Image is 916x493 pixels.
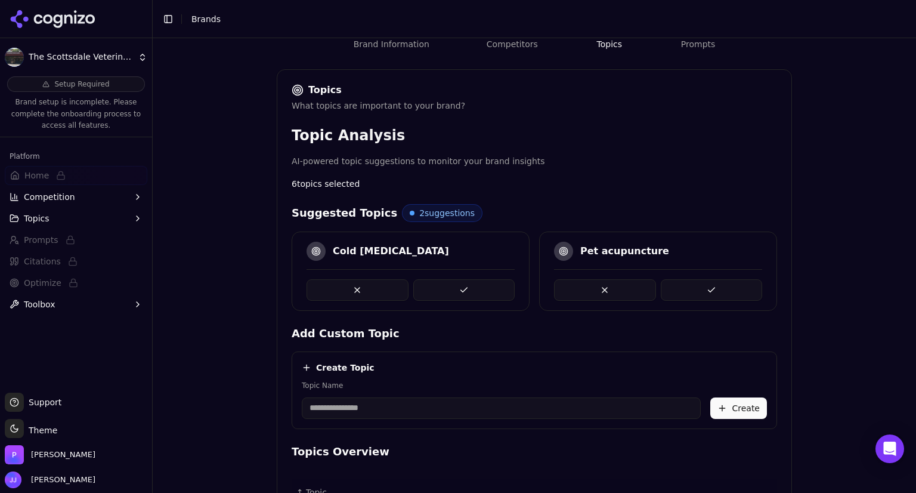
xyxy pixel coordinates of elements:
button: Topics [5,209,147,228]
span: Setup Required [54,79,109,89]
span: Theme [24,426,57,435]
img: Perrill [5,445,24,464]
h4: Suggested Topics [292,205,397,221]
div: Cold [MEDICAL_DATA] [333,244,449,258]
span: [PERSON_NAME] [26,474,95,485]
div: Topics [292,84,777,96]
span: Toolbox [24,298,55,310]
span: The Scottsdale Veterinary Clinic [29,52,133,63]
h3: Topic Analysis [292,126,777,145]
h4: Create Topic [316,362,375,374]
div: Competitors [487,38,538,50]
span: Topics [24,212,49,224]
p: AI-powered topic suggestions to monitor your brand insights [292,155,777,168]
p: Brand setup is incomplete. Please complete the onboarding process to access all features. [7,97,145,132]
button: Toolbox [5,295,147,314]
div: Open Intercom Messenger [875,435,904,463]
div: Prompts [681,38,716,50]
button: Competition [5,187,147,207]
div: Pet acupuncture [580,244,669,258]
span: Brands [191,14,221,24]
div: Brand Information [354,38,429,50]
span: Perrill [31,449,95,460]
button: Create [710,398,767,419]
span: Prompts [24,234,58,246]
span: 6 topics selected [292,178,360,190]
span: Optimize [24,277,61,289]
span: Support [24,396,61,408]
h4: Add Custom Topic [292,325,777,342]
img: The Scottsdale Veterinary Clinic [5,48,24,67]
span: Home [24,170,49,181]
span: 2 suggestions [419,207,475,219]
h4: Topics Overview [292,443,777,460]
button: Open organization switcher [5,445,95,464]
span: Competition [24,191,75,203]
nav: breadcrumb [191,13,221,25]
div: Platform [5,147,147,166]
img: Jen Jones [5,472,21,488]
div: What topics are important to your brand? [292,100,777,112]
div: Topics [597,38,623,50]
span: Citations [24,255,61,267]
label: Topic Name [302,381,701,390]
button: Open user button [5,472,95,488]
